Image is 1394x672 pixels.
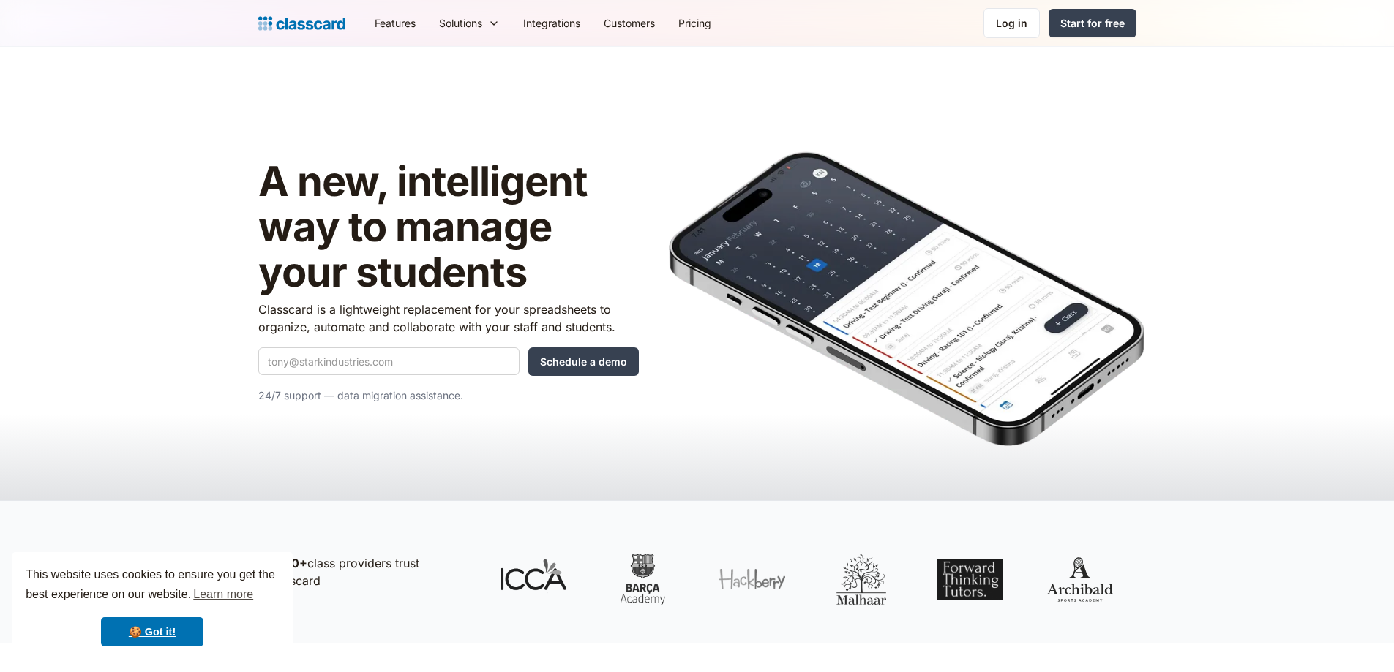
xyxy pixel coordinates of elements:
[258,347,520,375] input: tony@starkindustries.com
[1049,9,1136,37] a: Start for free
[983,8,1040,38] a: Log in
[258,301,639,336] p: Classcard is a lightweight replacement for your spreadsheets to organize, automate and collaborat...
[511,7,592,39] a: Integrations
[427,7,511,39] div: Solutions
[258,347,639,376] form: Quick Demo Form
[363,7,427,39] a: Features
[1060,15,1125,31] div: Start for free
[26,566,279,605] span: This website uses cookies to ensure you get the best experience on our website.
[258,13,345,34] a: Logo
[191,584,255,605] a: learn more about cookies
[258,387,639,404] p: 24/7 support — data migration assistance.
[996,15,1027,31] div: Log in
[528,347,639,376] input: Schedule a demo
[258,159,639,295] h1: A new, intelligent way to manage your students
[667,7,723,39] a: Pricing
[266,554,471,589] p: class providers trust Classcard
[101,617,203,646] a: dismiss cookie message
[439,15,482,31] div: Solutions
[592,7,667,39] a: Customers
[12,552,293,660] div: cookieconsent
